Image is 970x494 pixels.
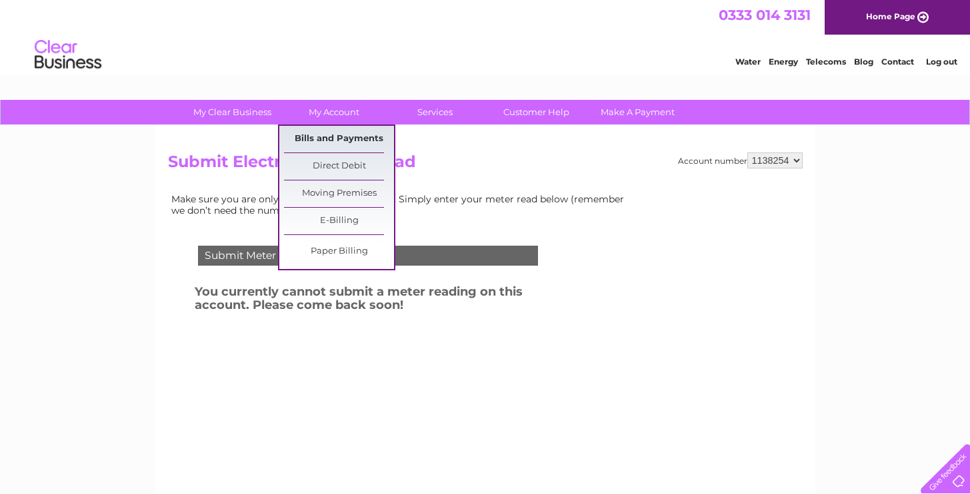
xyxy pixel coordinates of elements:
[735,57,761,67] a: Water
[284,153,394,180] a: Direct Debit
[380,100,490,124] a: Services
[854,57,873,67] a: Blog
[284,208,394,234] a: E-Billing
[168,152,803,178] h2: Submit Electricity Meter Read
[881,57,914,67] a: Contact
[171,7,801,65] div: Clear Business is a trading name of Verastar Limited (registered in [GEOGRAPHIC_DATA] No. 3667643...
[769,57,798,67] a: Energy
[719,7,811,23] a: 0333 014 3131
[195,282,573,319] h3: You currently cannot submit a meter reading on this account. Please come back soon!
[678,152,803,168] div: Account number
[284,126,394,152] a: Bills and Payments
[284,238,394,265] a: Paper Billing
[168,190,635,218] td: Make sure you are only paying for what you use. Simply enter your meter read below (remember we d...
[481,100,591,124] a: Customer Help
[198,246,538,266] div: Submit Meter Read
[926,57,957,67] a: Log out
[177,100,287,124] a: My Clear Business
[279,100,389,124] a: My Account
[34,35,102,75] img: logo.png
[284,180,394,207] a: Moving Premises
[583,100,693,124] a: Make A Payment
[806,57,846,67] a: Telecoms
